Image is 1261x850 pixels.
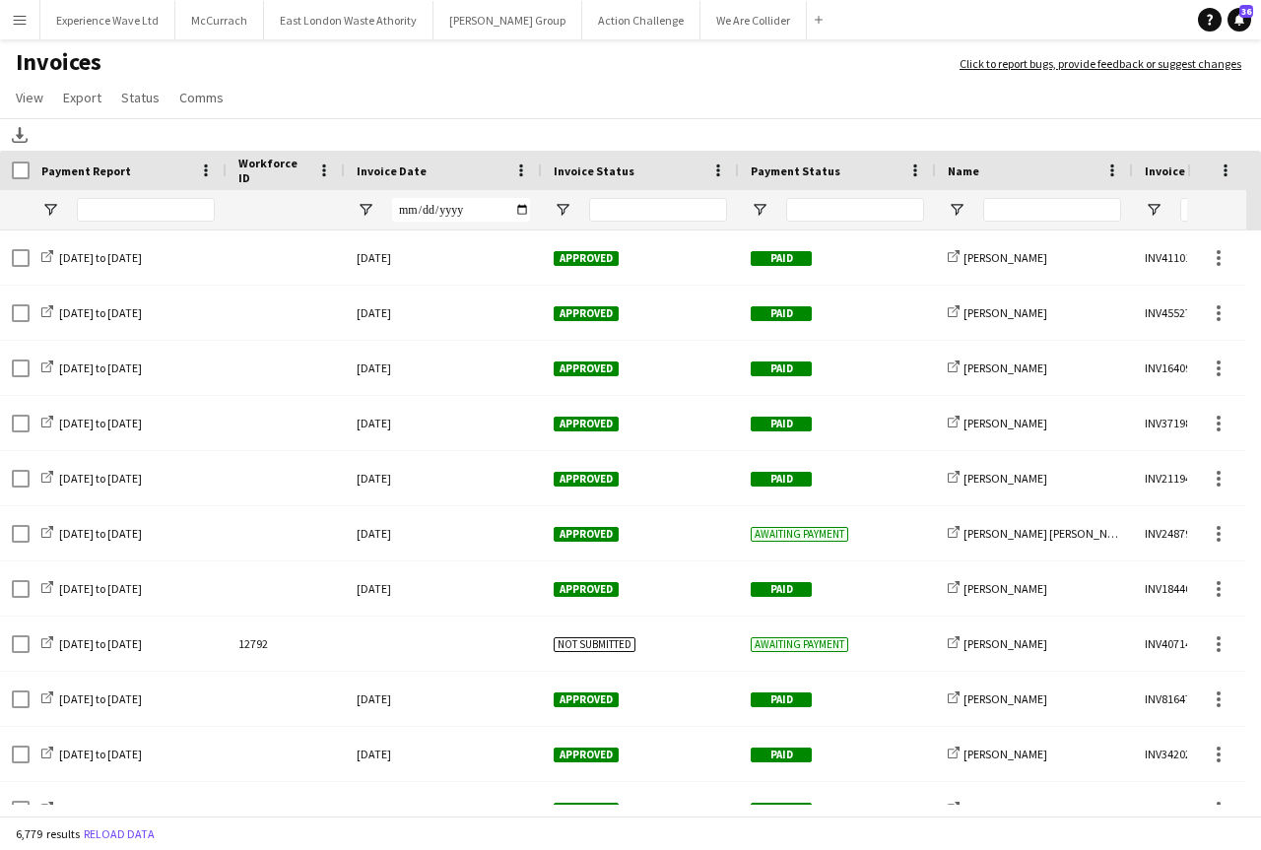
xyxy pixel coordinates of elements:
span: Comms [179,89,224,106]
span: 36 [1239,5,1253,18]
span: Paid [751,472,812,487]
input: Name Filter Input [983,198,1121,222]
button: [PERSON_NAME] Group [433,1,582,39]
button: Open Filter Menu [751,201,768,219]
div: [DATE] [345,561,542,616]
span: [DATE] to [DATE] [59,747,142,761]
div: [DATE] [345,396,542,450]
span: Not submitted [554,637,635,652]
button: Experience Wave Ltd [40,1,175,39]
button: Action Challenge [582,1,700,39]
div: [DATE] [345,506,542,560]
span: Approved [554,692,619,707]
span: [DATE] to [DATE] [59,691,142,706]
span: [DATE] to [DATE] [59,250,142,265]
span: Name [948,163,979,178]
span: [DATE] to [DATE] [59,581,142,596]
div: 12792 [227,617,345,671]
span: Invoice Date [357,163,427,178]
div: [DATE] [345,727,542,781]
span: Paid [751,692,812,707]
div: [DATE] [345,451,542,505]
span: [PERSON_NAME] [963,581,1047,596]
span: [PERSON_NAME] [963,471,1047,486]
button: McCurrach [175,1,264,39]
input: Invoice Date Filter Input [392,198,530,222]
span: Payment Report [41,163,131,178]
span: [DATE] to [DATE] [59,802,142,817]
span: [DATE] to [DATE] [59,360,142,375]
span: Approved [554,527,619,542]
div: [DATE] [345,230,542,285]
div: [DATE] [345,341,542,395]
span: Paid [751,361,812,376]
span: Paid [751,803,812,817]
span: [DATE] to [DATE] [59,471,142,486]
a: Export [55,85,109,110]
input: Invoice Status Filter Input [589,198,727,222]
span: View [16,89,43,106]
span: [PERSON_NAME] [963,305,1047,320]
div: [DATE] [345,672,542,726]
a: [DATE] to [DATE] [41,526,142,541]
span: Awaiting payment [751,527,848,542]
div: [DATE] [345,286,542,340]
span: [PERSON_NAME] [PERSON_NAME] [963,526,1133,541]
a: [DATE] to [DATE] [41,305,142,320]
span: Paid [751,582,812,597]
a: View [8,85,51,110]
div: [DATE] [345,782,542,836]
button: East London Waste Athority [264,1,433,39]
span: [DATE] to [DATE] [59,305,142,320]
a: [DATE] to [DATE] [41,416,142,430]
a: [DATE] to [DATE] [41,691,142,706]
span: Approved [554,803,619,817]
input: Payment Report Filter Input [77,198,215,222]
button: Open Filter Menu [1145,201,1162,219]
span: Paid [751,748,812,762]
span: Approved [554,748,619,762]
span: Paid [751,417,812,431]
a: Click to report bugs, provide feedback or suggest changes [960,55,1241,73]
a: 36 [1228,8,1251,32]
span: [PERSON_NAME] [963,416,1047,430]
span: Approved [554,472,619,487]
a: [DATE] to [DATE] [41,250,142,265]
a: [DATE] to [DATE] [41,471,142,486]
app-action-btn: Download [8,123,32,147]
button: Open Filter Menu [554,201,571,219]
span: [PERSON_NAME] [963,360,1047,375]
button: Open Filter Menu [948,201,965,219]
span: Invoice Number [1145,163,1230,178]
button: We Are Collider [700,1,807,39]
span: Paid [751,251,812,266]
span: Volha Zhylach [963,802,1036,817]
a: [DATE] to [DATE] [41,581,142,596]
span: Approved [554,582,619,597]
button: Reload data [80,823,159,845]
span: Status [121,89,160,106]
a: [DATE] to [DATE] [41,636,142,651]
button: Open Filter Menu [41,201,59,219]
a: Status [113,85,167,110]
a: [DATE] to [DATE] [41,802,142,817]
span: [DATE] to [DATE] [59,416,142,430]
span: Approved [554,361,619,376]
span: Payment Status [751,163,840,178]
span: [PERSON_NAME] [963,250,1047,265]
button: Open Filter Menu [357,201,374,219]
span: Paid [751,306,812,321]
span: Approved [554,306,619,321]
span: Awaiting payment [751,637,848,652]
span: Invoice Status [554,163,634,178]
span: [PERSON_NAME] [963,636,1047,651]
span: [PERSON_NAME] [963,691,1047,706]
a: [DATE] to [DATE] [41,747,142,761]
a: Comms [171,85,232,110]
span: [DATE] to [DATE] [59,636,142,651]
a: [DATE] to [DATE] [41,360,142,375]
span: Approved [554,251,619,266]
span: Workforce ID [238,156,309,185]
span: Export [63,89,101,106]
span: [PERSON_NAME] [963,747,1047,761]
